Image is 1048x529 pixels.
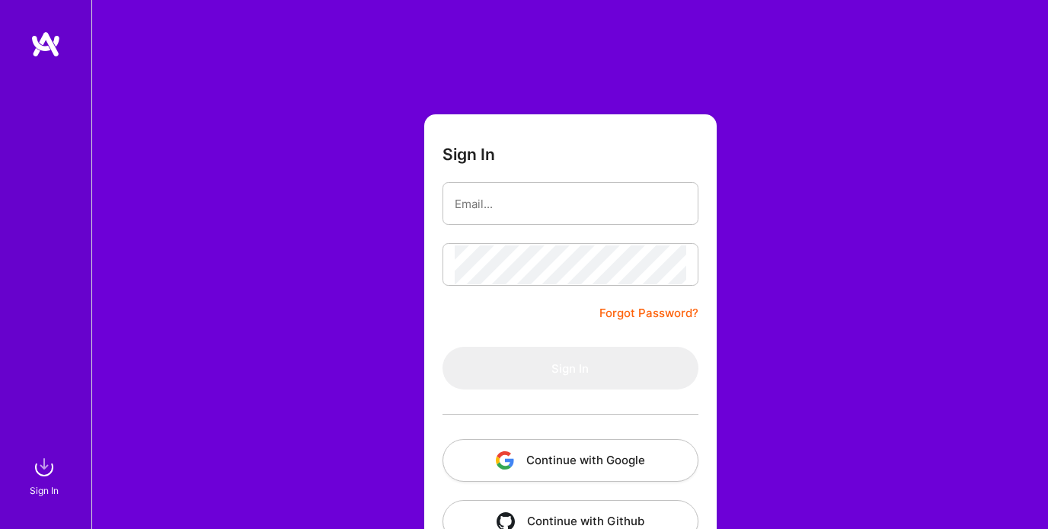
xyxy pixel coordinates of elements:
button: Sign In [443,347,698,390]
a: Forgot Password? [599,304,698,322]
div: Sign In [30,483,59,499]
img: sign in [29,452,59,483]
img: logo [30,30,61,58]
img: icon [496,451,514,470]
button: Continue with Google [443,439,698,482]
a: sign inSign In [32,452,59,499]
input: Email... [455,184,686,223]
h3: Sign In [443,145,495,164]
